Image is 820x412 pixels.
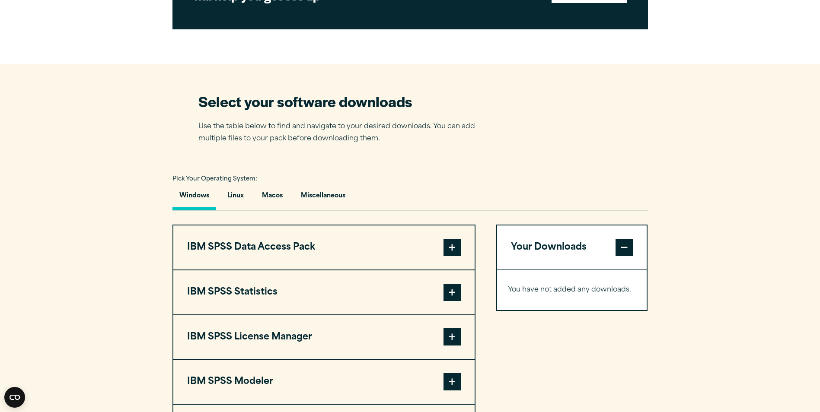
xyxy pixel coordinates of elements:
button: IBM SPSS Modeler [173,360,475,404]
div: Your Downloads [497,269,647,310]
h2: Select your software downloads [198,92,488,111]
span: Pick Your Operating System: [172,176,257,182]
button: Your Downloads [497,225,647,269]
button: IBM SPSS License Manager [173,315,475,359]
button: Windows [172,186,216,210]
p: Use the table below to find and navigate to your desired downloads. You can add multiple files to... [198,120,488,146]
button: IBM SPSS Data Access Pack [173,225,475,269]
button: Open CMP widget [4,387,25,408]
p: You have not added any downloads. [508,284,636,296]
button: Linux [220,186,251,210]
button: Macos [255,186,290,210]
button: IBM SPSS Statistics [173,270,475,314]
button: Miscellaneous [294,186,352,210]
